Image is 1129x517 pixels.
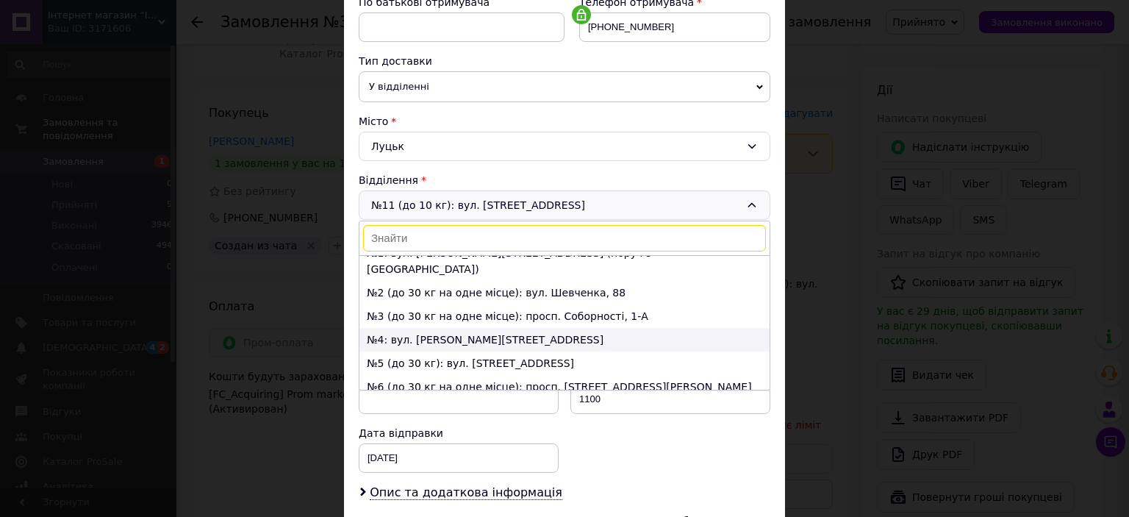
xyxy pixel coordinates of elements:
[359,114,770,129] div: Місто
[359,71,770,102] span: У відділенні
[359,375,770,399] li: №6 (до 30 кг на одне місце): просп. [STREET_ADDRESS][PERSON_NAME]
[359,173,770,188] div: Відділення
[359,426,559,441] div: Дата відправки
[359,190,770,220] div: №11 (до 10 кг): вул. [STREET_ADDRESS]
[359,55,432,67] span: Тип доставки
[359,241,770,281] li: №1: вул. [PERSON_NAME][STREET_ADDRESS] (поруч з [GEOGRAPHIC_DATA])
[359,132,770,161] div: Луцьк
[363,225,766,252] input: Знайти
[359,328,770,352] li: №4: вул. [PERSON_NAME][STREET_ADDRESS]
[579,13,770,42] input: +380
[359,281,770,304] li: №2 (до 30 кг на одне місце): вул. Шевченка, 88
[359,352,770,375] li: №5 (до 30 кг): вул. [STREET_ADDRESS]
[359,304,770,328] li: №3 (до 30 кг на одне місце): просп. Соборності, 1-А
[370,485,562,500] span: Опис та додаткова інформація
